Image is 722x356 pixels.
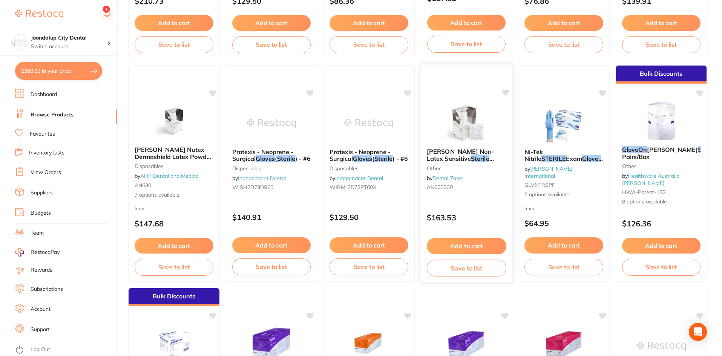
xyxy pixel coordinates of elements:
span: by [426,175,462,182]
button: Save to list [135,259,213,275]
img: Restocq Logo [15,10,63,19]
a: Inventory Lists [29,149,64,157]
span: - 6 [446,162,454,169]
small: disposables [330,165,408,171]
button: Add to cart [232,15,311,31]
button: Save to list [426,260,506,277]
b: Ansell Gammex Non-Latex Sensitive Sterile Gloves - 6 [426,148,506,162]
button: Add to cart [330,237,408,253]
button: Save to list [622,36,701,53]
button: Save to list [232,258,311,275]
span: by [622,173,679,186]
span: WISH2D73DS60 [232,184,273,191]
a: Log Out [31,346,50,353]
em: Gloves [256,155,275,162]
span: ( [372,155,374,162]
em: Gloves [582,155,601,162]
a: Account [31,306,51,313]
button: $380.89 in your order [15,62,102,80]
span: by [232,175,286,182]
span: GLVNTRSPF [524,182,555,188]
span: from [524,206,534,211]
a: Independent Dental [335,175,383,182]
span: WIBM-2D72PT60X [330,184,376,191]
b: Protexis - Neoprene - Surgical Gloves (Sterile) - #6 [330,148,408,162]
button: Add to cart [135,238,213,254]
em: Sterile [277,155,295,162]
img: GloveOn Victor Polyisoprene Sterile Surgical Gloves 50 Pairs/Box [637,102,686,140]
small: disposables [232,165,311,171]
em: Sterile [374,155,392,162]
a: Dashboard [31,91,57,98]
a: Support [31,326,50,333]
button: Add to cart [426,238,506,254]
a: [PERSON_NAME] International [524,165,572,179]
img: Protexis - Neoprene - Surgical Gloves (Sterile) - #6 [247,105,296,142]
img: Ansell Nutex Dermashield Latex Powder Free Sterile Gloves [149,102,198,140]
span: [PERSON_NAME] [647,146,698,153]
button: Add to cart [427,15,506,31]
span: 8 options available [622,198,701,206]
button: Log Out [15,344,115,356]
em: Gloves [353,155,372,162]
b: GloveOn Victor Polyisoprene Sterile Surgical Gloves 50 Pairs/Box [622,146,701,160]
a: Favourites [30,130,55,138]
span: by [135,173,199,179]
p: $147.68 [135,219,213,228]
a: AHP Dental and Medical [140,173,199,179]
a: Independent Dental [238,175,286,182]
small: disposables [135,163,213,169]
span: ) - #6 [392,155,408,162]
img: Protexis - Neoprene - Surgical Gloves (Sterile) - #6 [344,105,393,142]
em: Sterile [698,146,716,153]
p: $126.36 [622,219,701,228]
span: RestocqPay [31,249,60,256]
button: Add to cart [232,237,311,253]
a: Rewards [31,266,52,274]
span: Ni-Tek Nitrile [524,148,543,162]
button: Save to list [135,36,213,53]
img: Joondalup City Dental [12,35,27,50]
small: other [426,165,506,171]
span: by [330,175,383,182]
button: Add to cart [330,15,408,31]
small: other [622,163,701,169]
button: Save to list [330,258,408,275]
button: Save to list [524,36,603,53]
button: Save to list [232,36,311,53]
p: $163.53 [426,213,506,222]
img: Ni-Tek Nitrile STERILE Exam Gloves Textured Powder Free 290mm Long Cuff, Blue, Pairs [539,105,588,142]
img: RestocqPay [15,248,24,257]
a: Suppliers [31,189,53,197]
a: Browse Products [31,111,74,119]
b: Protexis - Neoprene - Surgical Gloves (Sterile) - #6 [232,148,311,162]
button: Add to cart [622,15,701,31]
a: RestocqPay [15,248,60,257]
a: View Orders [31,169,61,176]
button: Add to cart [524,15,603,31]
span: ( [275,155,277,162]
span: [PERSON_NAME] Non-Latex Sensitive [426,148,494,162]
p: Switch account [31,43,107,50]
a: Budgets [31,209,51,217]
button: Add to cart [135,15,213,31]
img: Ansell Gammex Non-Latex Sensitive Sterile Gloves - 6 [441,104,491,142]
span: from [135,206,144,211]
div: Bulk Discounts [616,66,707,84]
button: Save to list [622,259,701,275]
a: Restocq Logo [15,6,63,23]
span: HWA-parent-132 [622,189,665,196]
p: $140.91 [232,213,311,222]
button: Add to cart [524,237,603,253]
p: $64.95 [524,219,603,228]
span: AN006060 [426,184,452,191]
button: Save to list [427,36,506,52]
span: AN630 [135,182,151,189]
em: Gloves [167,160,186,167]
b: Ansell Nutex Dermashield Latex Powder Free Sterile Gloves [135,146,213,160]
a: Dental Zone [432,175,462,182]
span: by [524,165,572,179]
button: Save to list [330,36,408,53]
a: Subscriptions [31,286,63,293]
em: STERILE [541,155,566,162]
